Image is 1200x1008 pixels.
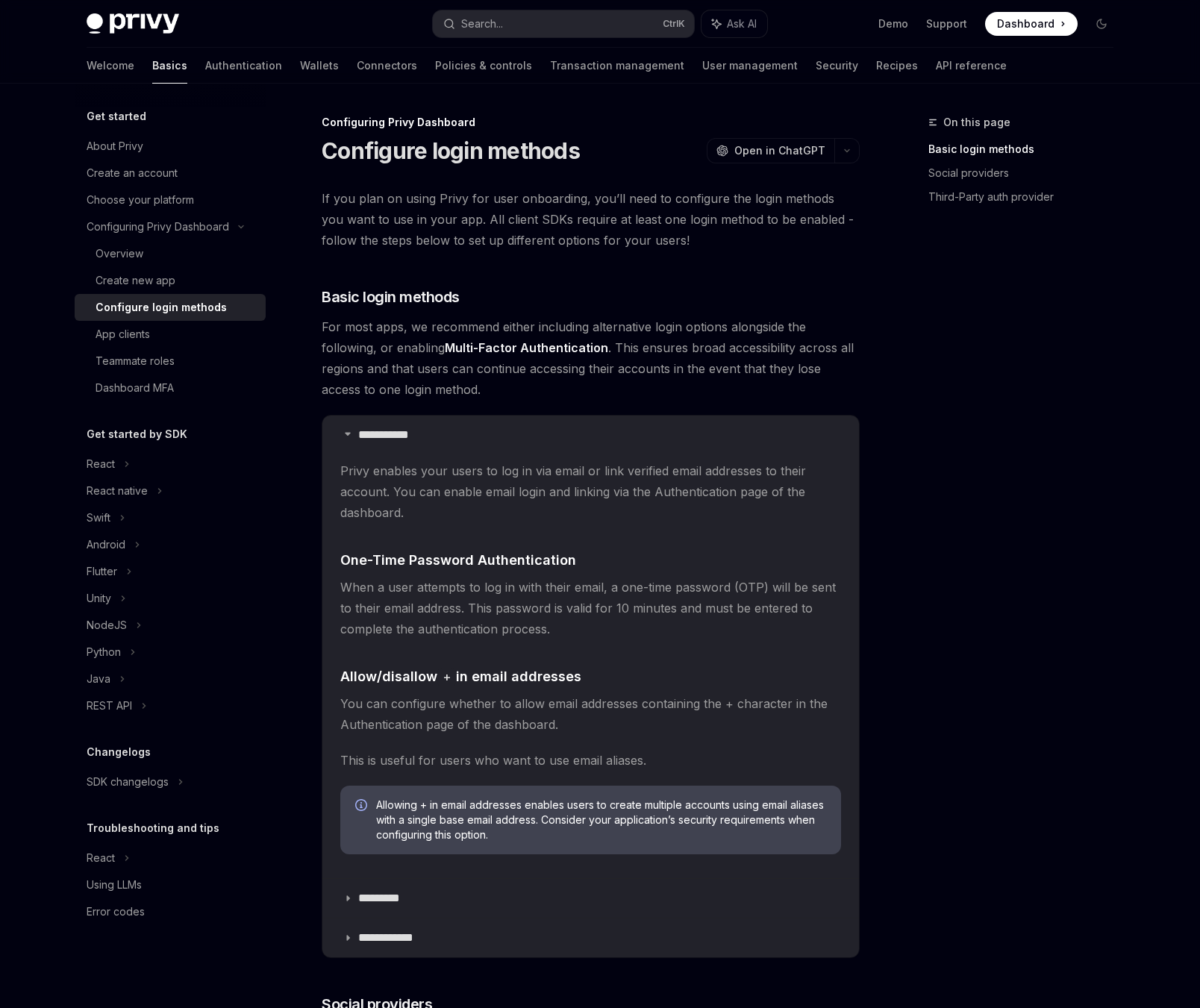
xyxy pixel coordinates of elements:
a: Basics [152,48,187,84]
button: Ask AI [701,10,767,37]
div: REST API [87,697,132,715]
a: App clients [75,321,266,348]
div: Flutter [87,563,117,580]
div: React native [87,482,148,500]
div: Choose your platform [87,191,194,209]
div: Android [87,536,125,554]
a: Multi-Factor Authentication [445,340,608,356]
h1: Configure login methods [322,137,580,164]
a: Dashboard MFA [75,375,266,401]
span: If you plan on using Privy for user onboarding, you’ll need to configure the login methods you wa... [322,188,860,251]
div: Search... [461,15,503,33]
span: Dashboard [997,16,1054,31]
div: React [87,849,115,867]
a: Policies & controls [435,48,532,84]
span: Ctrl K [663,18,685,30]
span: For most apps, we recommend either including alternative login options alongside the following, o... [322,316,860,400]
div: Java [87,670,110,688]
a: Support [926,16,967,31]
span: One-Time Password Authentication [340,550,576,570]
details: **** **** *Privy enables your users to log in via email or link verified email addresses to their... [322,416,859,878]
span: Privy enables your users to log in via email or link verified email addresses to their account. Y... [340,460,841,523]
div: Swift [87,509,110,527]
a: Recipes [876,48,918,84]
div: Dashboard MFA [96,379,174,397]
div: NodeJS [87,616,127,634]
a: Authentication [205,48,282,84]
a: Choose your platform [75,187,266,213]
a: Third-Party auth provider [928,185,1125,209]
div: Configuring Privy Dashboard [87,218,229,236]
div: Configuring Privy Dashboard [322,115,860,130]
div: Error codes [87,903,145,921]
div: Configure login methods [96,298,227,316]
a: Social providers [928,161,1125,185]
h5: Troubleshooting and tips [87,819,219,837]
a: Demo [878,16,908,31]
a: Error codes [75,898,266,925]
div: Teammate roles [96,352,175,370]
div: About Privy [87,137,143,155]
div: Unity [87,589,111,607]
span: Open in ChatGPT [734,143,825,158]
a: Using LLMs [75,871,266,898]
div: Using LLMs [87,876,142,894]
span: This is useful for users who want to use email aliases. [340,750,841,771]
a: Create an account [75,160,266,187]
a: Welcome [87,48,134,84]
img: dark logo [87,13,179,34]
div: Create an account [87,164,178,182]
a: Connectors [357,48,417,84]
span: When a user attempts to log in with their email, a one-time password (OTP) will be sent to their ... [340,577,841,639]
div: SDK changelogs [87,773,169,791]
div: Python [87,643,121,661]
a: User management [702,48,798,84]
span: Allowing + in email addresses enables users to create multiple accounts using email aliases with ... [376,798,826,842]
div: React [87,455,115,473]
span: Ask AI [727,16,757,31]
svg: Info [355,799,370,814]
span: Allow/disallow in email addresses [340,666,581,686]
a: Overview [75,240,266,267]
a: Dashboard [985,12,1078,36]
div: Overview [96,245,143,263]
code: + [437,668,456,686]
button: Open in ChatGPT [707,138,834,163]
div: Create new app [96,272,175,289]
button: Toggle dark mode [1090,12,1113,36]
a: Security [816,48,858,84]
div: App clients [96,325,150,343]
h5: Get started by SDK [87,425,187,443]
a: Create new app [75,267,266,294]
button: Search...CtrlK [433,10,694,37]
span: You can configure whether to allow email addresses containing the + character in the Authenticati... [340,693,841,735]
a: Basic login methods [928,137,1125,161]
span: On this page [943,113,1010,131]
h5: Changelogs [87,743,151,761]
a: API reference [936,48,1007,84]
a: Teammate roles [75,348,266,375]
a: Transaction management [550,48,684,84]
a: About Privy [75,133,266,160]
a: Wallets [300,48,339,84]
a: Configure login methods [75,294,266,321]
span: Basic login methods [322,287,460,307]
h5: Get started [87,107,146,125]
